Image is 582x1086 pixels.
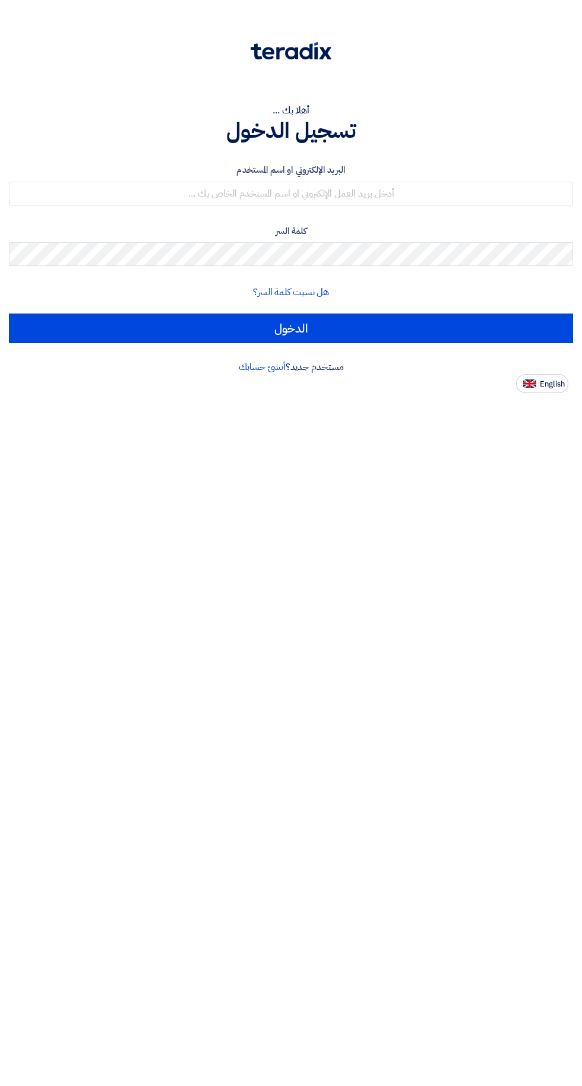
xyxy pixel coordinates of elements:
[251,42,331,60] img: Teradix logo
[9,182,573,205] input: أدخل بريد العمل الإلكتروني او اسم المستخدم الخاص بك ...
[9,314,573,343] input: الدخول
[9,360,573,374] div: مستخدم جديد؟
[239,360,286,374] a: أنشئ حسابك
[523,379,536,388] img: en-US.png
[9,103,573,118] div: أهلا بك ...
[9,118,573,144] h1: تسجيل الدخول
[9,163,573,177] label: البريد الإلكتروني او اسم المستخدم
[253,285,329,299] a: هل نسيت كلمة السر؟
[540,380,565,388] span: English
[9,224,573,238] label: كلمة السر
[516,374,568,393] button: English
